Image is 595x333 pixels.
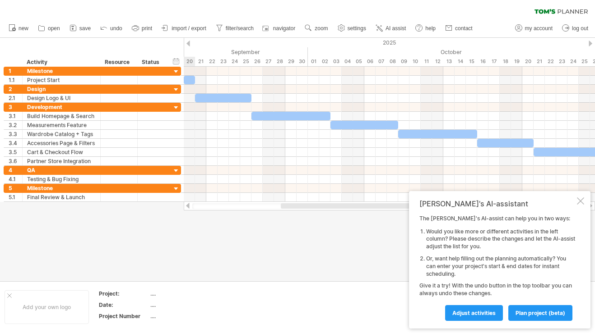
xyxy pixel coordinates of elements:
[567,57,579,66] div: Friday, 24 October 2025
[335,23,369,34] a: settings
[27,139,96,147] div: Accessories Page & Filters
[274,57,285,66] div: Sunday, 28 September 2025
[99,290,149,297] div: Project:
[455,57,466,66] div: Tuesday, 14 October 2025
[79,25,91,32] span: save
[432,57,443,66] div: Sunday, 12 October 2025
[273,25,295,32] span: navigator
[579,57,590,66] div: Saturday, 25 October 2025
[452,310,496,316] span: Adjust activities
[330,57,342,66] div: Friday, 3 October 2025
[19,25,28,32] span: new
[27,157,96,165] div: Partner Store Integration
[516,310,565,316] span: plan project (beta)
[214,23,256,34] a: filter/search
[27,193,96,201] div: Final Review & Launch
[308,57,319,66] div: Wednesday, 1 October 2025
[27,67,96,75] div: Milestone
[98,23,125,34] a: undo
[27,121,96,129] div: Measurements Feature
[455,25,473,32] span: contact
[556,57,567,66] div: Thursday, 23 October 2025
[413,23,438,34] a: help
[6,23,31,34] a: new
[184,57,195,66] div: Saturday, 20 September 2025
[572,25,588,32] span: log out
[229,57,240,66] div: Wednesday, 24 September 2025
[9,85,22,93] div: 2
[27,130,96,138] div: Wardrobe Catalog + Tags
[376,57,387,66] div: Tuesday, 7 October 2025
[27,103,96,111] div: Development
[9,193,22,201] div: 5.1
[426,255,575,278] li: Or, want help filling out the planning automatically? You can enter your project's start & end da...
[9,157,22,165] div: 3.6
[99,312,149,320] div: Project Number
[110,25,122,32] span: undo
[9,112,22,120] div: 3.1
[9,94,22,102] div: 2.1
[36,23,63,34] a: open
[500,57,511,66] div: Saturday, 18 October 2025
[9,76,22,84] div: 1.1
[27,94,96,102] div: Design Logo & UI
[9,67,22,75] div: 1
[425,25,436,32] span: help
[9,184,22,192] div: 5
[443,57,455,66] div: Monday, 13 October 2025
[508,305,572,321] a: plan project (beta)
[226,25,254,32] span: filter/search
[99,301,149,309] div: Date:
[285,57,297,66] div: Monday, 29 September 2025
[513,23,555,34] a: my account
[5,290,89,324] div: Add your own logo
[251,57,263,66] div: Friday, 26 September 2025
[443,23,475,34] a: contact
[27,166,96,174] div: QA
[206,57,218,66] div: Monday, 22 September 2025
[142,25,152,32] span: print
[315,25,328,32] span: zoom
[9,175,22,183] div: 4.1
[302,23,330,34] a: zoom
[319,57,330,66] div: Thursday, 2 October 2025
[159,23,209,34] a: import / export
[419,199,575,208] div: [PERSON_NAME]'s AI-assistant
[488,57,500,66] div: Friday, 17 October 2025
[27,76,96,84] div: Project Start
[534,57,545,66] div: Tuesday, 21 October 2025
[263,57,274,66] div: Saturday, 27 September 2025
[409,57,421,66] div: Friday, 10 October 2025
[105,58,132,67] div: Resource
[9,121,22,129] div: 3.2
[240,57,251,66] div: Thursday, 25 September 2025
[297,57,308,66] div: Tuesday, 30 September 2025
[27,58,95,67] div: Activity
[150,301,226,309] div: ....
[387,57,398,66] div: Wednesday, 8 October 2025
[421,57,432,66] div: Saturday, 11 October 2025
[511,57,522,66] div: Sunday, 19 October 2025
[27,175,96,183] div: Testing & Bug Fixing
[353,57,364,66] div: Sunday, 5 October 2025
[445,305,503,321] a: Adjust activities
[398,57,409,66] div: Thursday, 9 October 2025
[142,58,162,67] div: Status
[67,23,93,34] a: save
[477,57,488,66] div: Thursday, 16 October 2025
[27,148,96,156] div: Cart & Checkout Flow
[195,57,206,66] div: Sunday, 21 September 2025
[27,184,96,192] div: Milestone
[27,85,96,93] div: Design
[426,228,575,251] li: Would you like more or different activities in the left column? Please describe the changes and l...
[545,57,556,66] div: Wednesday, 22 October 2025
[9,130,22,138] div: 3.3
[172,25,206,32] span: import / export
[419,215,575,320] div: The [PERSON_NAME]'s AI-assist can help you in two ways: Give it a try! With the undo button in th...
[9,103,22,111] div: 3
[342,57,353,66] div: Saturday, 4 October 2025
[150,290,226,297] div: ....
[373,23,409,34] a: AI assist
[364,57,376,66] div: Monday, 6 October 2025
[150,312,226,320] div: ....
